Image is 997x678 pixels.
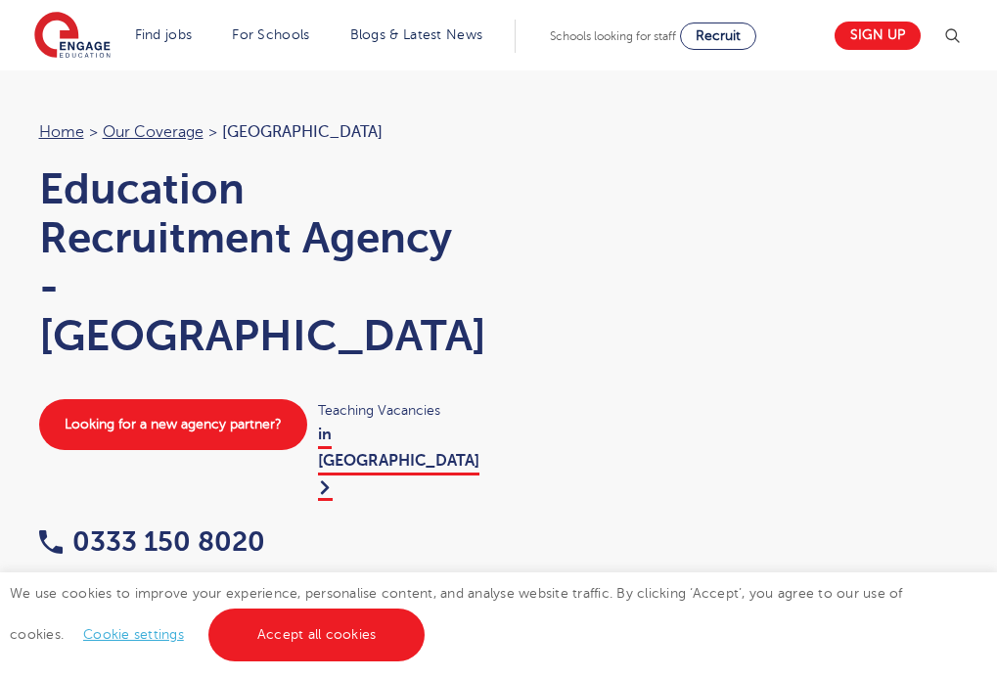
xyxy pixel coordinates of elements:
a: Home [39,123,84,141]
a: Looking for a new agency partner? [39,399,307,450]
img: Engage Education [34,12,111,61]
span: We use cookies to improve your experience, personalise content, and analyse website traffic. By c... [10,586,903,642]
span: Schools looking for staff [550,29,676,43]
a: Find jobs [135,27,193,42]
a: Blogs & Latest News [350,27,483,42]
span: > [89,123,98,141]
a: Our coverage [103,123,204,141]
h1: Education Recruitment Agency - [GEOGRAPHIC_DATA] [39,164,479,360]
a: Recruit [680,23,756,50]
span: > [208,123,217,141]
a: in [GEOGRAPHIC_DATA] [318,426,479,501]
span: Recruit [696,28,741,43]
a: For Schools [232,27,309,42]
a: Sign up [835,22,921,50]
a: Accept all cookies [208,609,426,661]
nav: breadcrumb [39,119,479,145]
a: Cookie settings [83,627,184,642]
span: [GEOGRAPHIC_DATA] [222,123,383,141]
a: 0333 150 8020 [39,526,265,557]
span: Teaching Vacancies [318,399,478,422]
